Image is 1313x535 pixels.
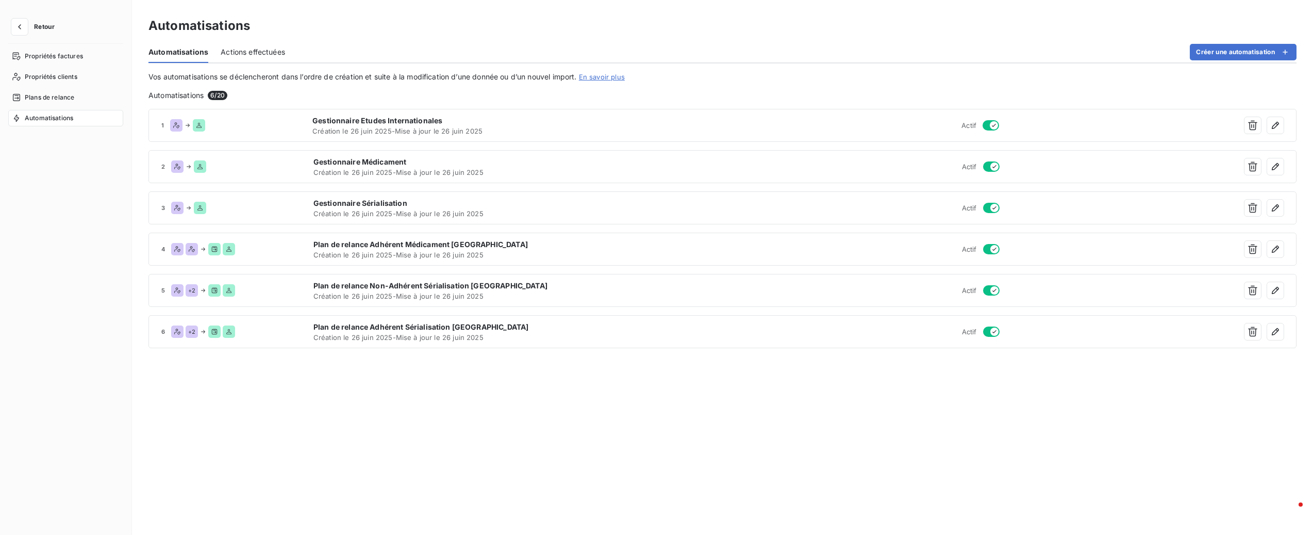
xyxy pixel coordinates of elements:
span: Gestionnaire Médicament [313,157,721,167]
span: Création le 26 juin 2025 - Mise à jour le 26 juin 2025 [313,292,721,300]
span: Gestionnaire Sérialisation [313,198,721,208]
span: Actif [962,286,977,295]
span: Propriétés clients [25,72,77,82]
a: En savoir plus [579,73,625,81]
span: Propriétés factures [25,52,83,61]
span: 5 [161,287,165,294]
span: Plan de relance Adhérent Sérialisation [GEOGRAPHIC_DATA] [313,322,721,332]
span: Retour [34,24,55,30]
a: Propriétés factures [8,48,123,64]
a: Propriétés clients [8,69,123,85]
button: Créer une automatisation [1190,44,1297,60]
span: Création le 26 juin 2025 - Mise à jour le 26 juin 2025 [313,168,721,176]
span: Création le 26 juin 2025 - Mise à jour le 26 juin 2025 [313,333,721,342]
h3: Automatisations [148,17,250,35]
a: Plans de relance [8,89,123,106]
span: Création le 26 juin 2025 - Mise à jour le 26 juin 2025 [313,209,721,218]
span: Automatisations [148,47,208,57]
span: Plans de relance [25,93,74,102]
span: 3 [161,205,165,211]
span: Actions effectuées [221,47,285,57]
span: Automatisations [148,90,204,101]
span: 6 [161,329,165,335]
span: 2 [161,164,165,170]
button: Retour [8,19,63,35]
span: Plan de relance Non-Adhérent Sérialisation [GEOGRAPHIC_DATA] [313,281,721,291]
span: Actif [962,245,977,253]
span: Création le 26 juin 2025 - Mise à jour le 26 juin 2025 [313,251,721,259]
a: Automatisations [8,110,123,126]
span: Gestionnaire Etudes Internationales [312,116,721,126]
iframe: Intercom live chat [1278,500,1303,525]
span: Vos automatisations se déclencheront dans l’ordre de création et suite à la modification d’une do... [148,72,577,81]
span: 4 [161,246,165,252]
span: Actif [962,328,977,336]
span: 1 [161,122,164,128]
span: + 2 [188,287,195,294]
span: Actif [962,163,977,171]
span: Création le 26 juin 2025 - Mise à jour le 26 juin 2025 [312,127,721,135]
span: Automatisations [25,114,73,123]
span: Actif [961,121,976,129]
span: Plan de relance Adhérent Médicament [GEOGRAPHIC_DATA] [313,239,721,250]
span: 6 / 20 [208,91,227,100]
span: Actif [962,204,977,212]
span: + 2 [188,329,195,335]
